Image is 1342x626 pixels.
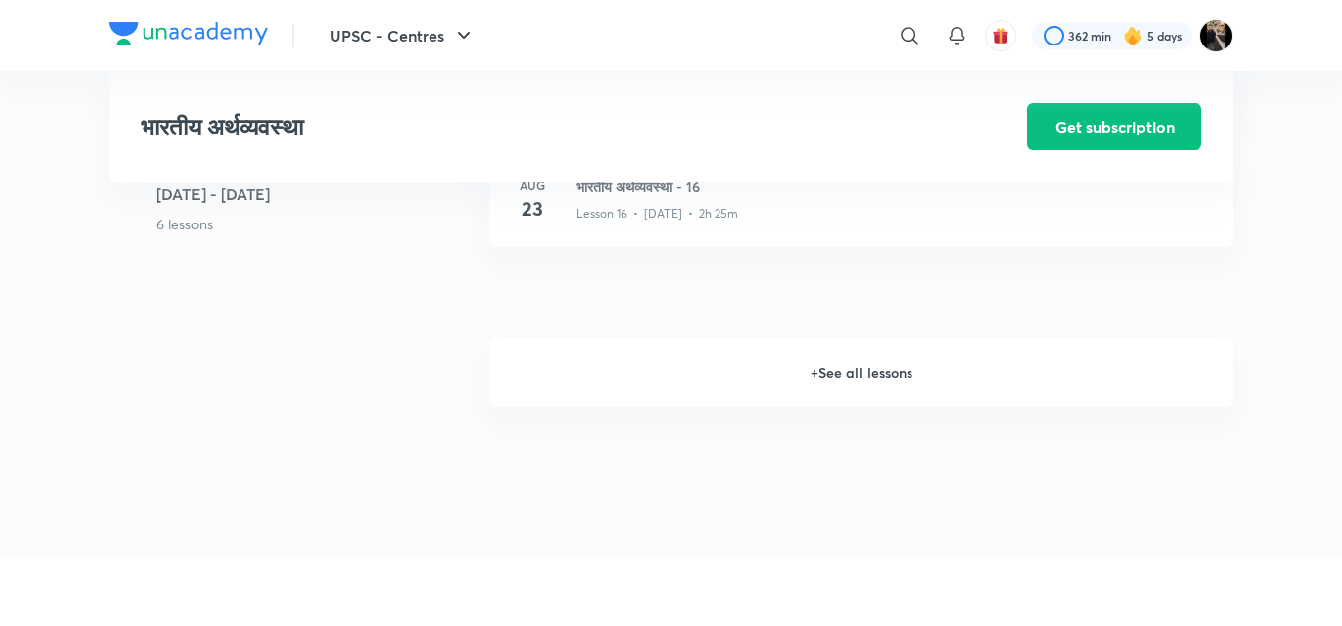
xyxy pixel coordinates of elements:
h5: [DATE] - [DATE] [156,182,473,206]
button: avatar [985,20,1016,51]
img: Company Logo [109,22,268,45]
button: UPSC - Centres [318,16,488,55]
h3: भारतीय अर्थव्यवस्था - 16 [576,176,1209,197]
p: 6 lessons [156,214,473,234]
h6: + See all lessons [489,338,1233,407]
img: amit tripathi [1199,19,1233,52]
p: Lesson 16 • [DATE] • 2h 25m [576,205,738,223]
img: avatar [992,27,1009,45]
a: Company Logo [109,22,268,50]
button: Get subscription [1027,103,1201,150]
a: Aug23भारतीय अर्थव्यवस्था - 16Lesson 16 • [DATE] • 2h 25m [489,152,1233,271]
img: streak [1123,26,1143,45]
h6: Aug [513,176,552,194]
h4: 23 [513,194,552,224]
h3: भारतीय अर्थव्यवस्था [141,113,915,141]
